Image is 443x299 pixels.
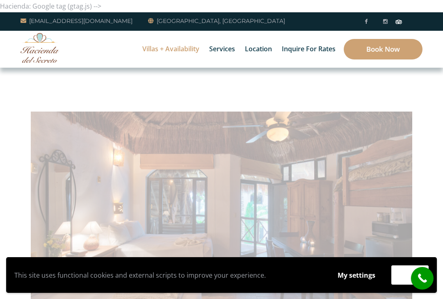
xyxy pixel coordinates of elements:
[344,39,422,59] a: Book Now
[21,33,59,63] img: Awesome Logo
[278,31,340,68] a: Inquire for Rates
[21,16,132,26] a: [EMAIL_ADDRESS][DOMAIN_NAME]
[148,16,285,26] a: [GEOGRAPHIC_DATA], [GEOGRAPHIC_DATA]
[395,20,402,24] img: Tripadvisor_logomark.svg
[14,269,322,281] p: This site uses functional cookies and external scripts to improve your experience.
[391,265,429,285] button: Accept
[330,266,383,285] button: My settings
[411,267,434,290] a: call
[413,269,432,288] i: call
[138,31,203,68] a: Villas + Availability
[241,31,276,68] a: Location
[205,31,239,68] a: Services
